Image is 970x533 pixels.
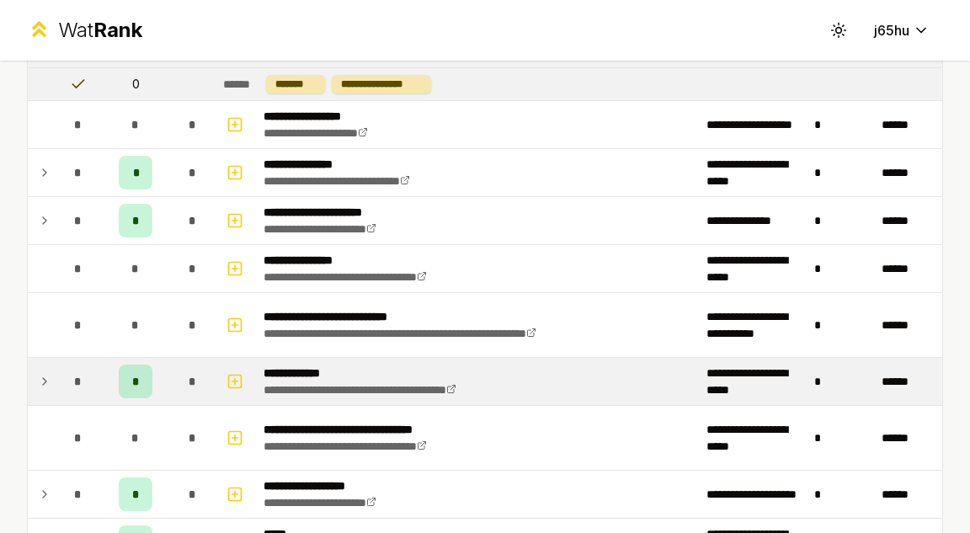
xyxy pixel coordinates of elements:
[27,17,142,44] a: WatRank
[874,20,909,40] span: j65hu
[93,18,142,42] span: Rank
[102,68,169,100] td: 0
[58,17,142,44] div: Wat
[861,15,943,45] button: j65hu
